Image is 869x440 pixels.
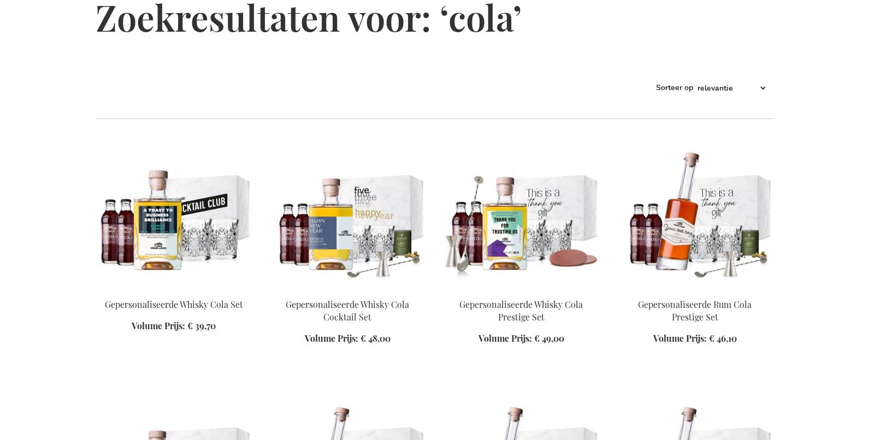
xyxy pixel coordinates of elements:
[656,83,693,93] label: Sorteer op
[639,299,752,323] a: Gepersonaliseerde Rum Cola Prestige Set
[653,332,707,344] span: Volume Prijs:
[444,285,600,295] a: Personalised Whiskey Cola Prestige Set
[653,332,737,345] a: Volume Prijs: € 46,10
[534,332,564,344] span: € 49,00
[360,332,391,344] span: € 48,00
[460,299,583,323] a: Gepersonaliseerde Whisky Cola Prestige Set
[478,332,564,345] a: Volume Prijs: € 49,00
[617,136,773,289] img: Personalized Rum Cola Prestige Set
[270,285,426,295] a: Personalised Whiskey Cola Cocktail Set
[444,136,600,289] img: Personalised Whiskey Cola Prestige Set
[478,332,532,344] span: Volume Prijs:
[617,285,773,295] a: Personalized Rum Cola Prestige Set
[286,299,410,323] a: Gepersonaliseerde Whisky Cola Cocktail Set
[305,332,358,344] span: Volume Prijs:
[709,332,737,344] span: € 46,10
[96,136,252,289] img: Gepersonaliseerde Whisky Cola Set
[305,332,391,345] a: Volume Prijs: € 48,00
[270,136,426,289] img: Personalised Whiskey Cola Cocktail Set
